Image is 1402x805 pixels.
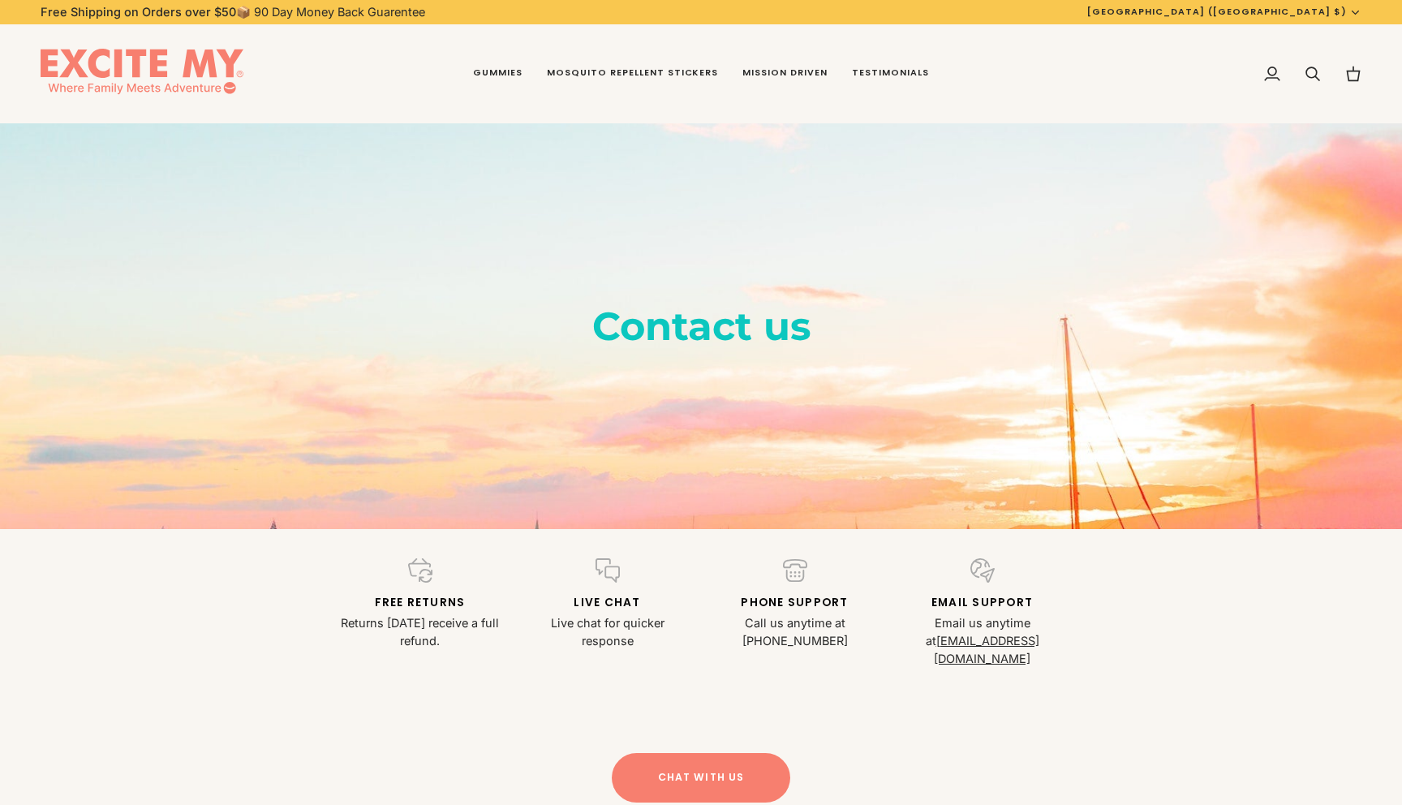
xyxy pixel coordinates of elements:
img: EXCITE MY® [41,49,243,99]
button: Chat with Us [612,753,790,802]
a: Testimonials [840,24,941,123]
p: Live Chat [523,595,691,612]
a: Gummies [461,24,535,123]
a: Mosquito Repellent Stickers [535,24,731,123]
p: Live chat for quicker response [523,614,691,650]
span: Gummies [473,67,523,80]
p: Email us anytime at [898,614,1066,667]
a: Mission Driven [730,24,840,123]
p: Returns [DATE] receive a full refund. [336,614,504,650]
p: 📦 90 Day Money Back Guarentee [41,3,425,21]
span: Testimonials [852,67,929,80]
span: Mission Driven [742,67,828,80]
strong: Free Shipping on Orders over $50 [41,5,236,19]
p: Call us anytime at [PHONE_NUMBER] [711,614,879,650]
button: [GEOGRAPHIC_DATA] ([GEOGRAPHIC_DATA] $) [1075,5,1374,19]
a: [EMAIL_ADDRESS][DOMAIN_NAME] [934,634,1039,665]
p: Email Support [898,595,1066,612]
p: Phone Support [711,595,879,612]
p: Free returns [336,595,504,612]
span: Mosquito Repellent Stickers [547,67,719,80]
p: Contact us [299,302,1103,351]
